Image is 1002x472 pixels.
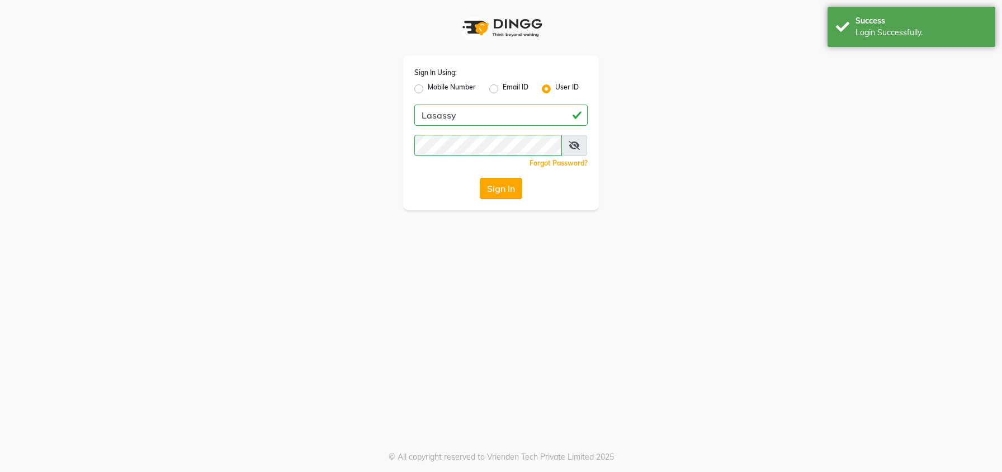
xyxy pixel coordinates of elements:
input: Username [414,105,588,126]
div: Login Successfully. [856,27,987,39]
label: Mobile Number [428,82,476,96]
img: logo1.svg [456,11,546,44]
label: Sign In Using: [414,68,457,78]
a: Forgot Password? [530,159,588,167]
input: Username [414,135,562,156]
label: User ID [555,82,579,96]
label: Email ID [503,82,528,96]
button: Sign In [480,178,522,199]
div: Success [856,15,987,27]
